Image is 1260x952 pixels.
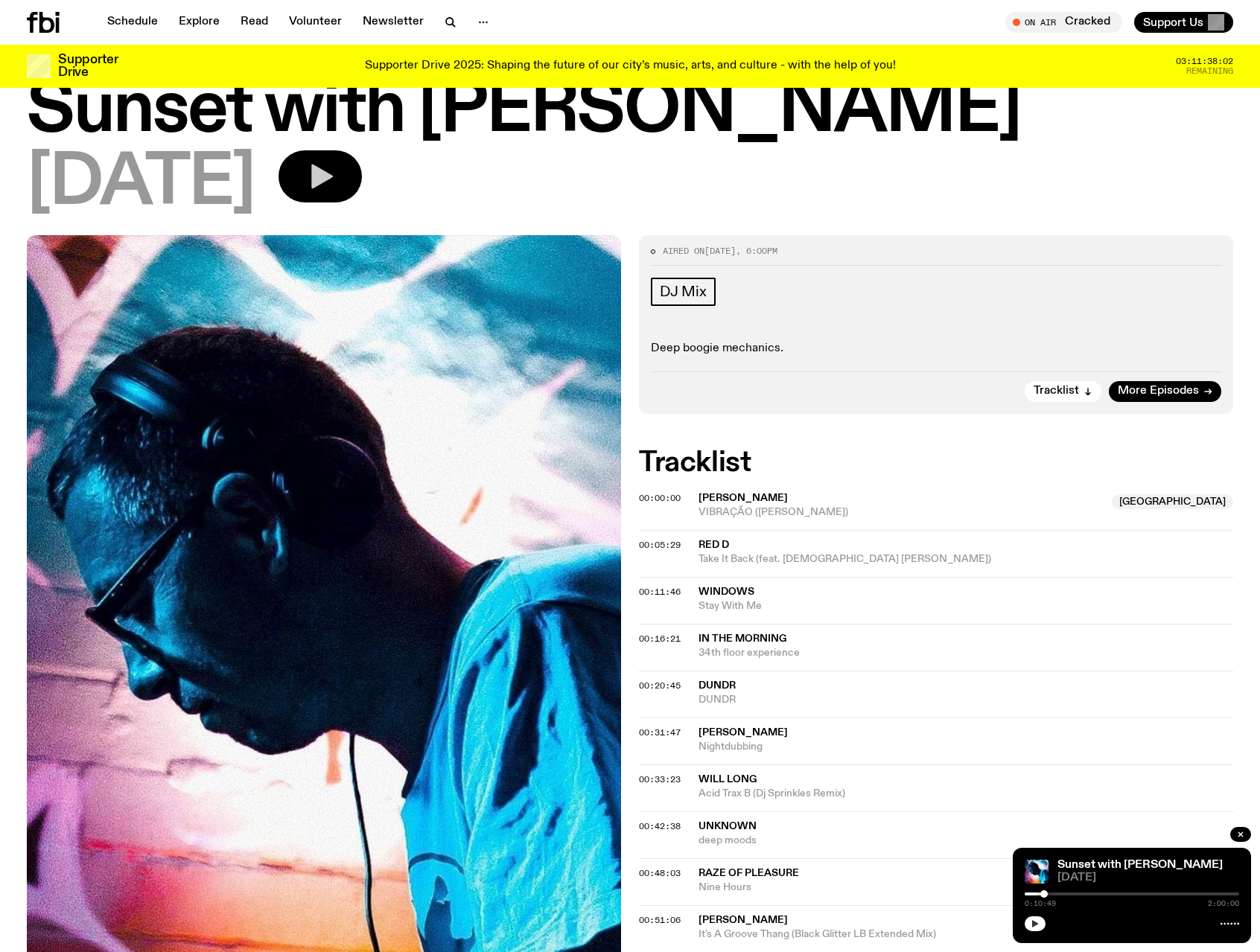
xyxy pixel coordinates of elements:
span: 00:20:45 [639,680,681,691]
span: 00:31:47 [639,726,681,738]
span: 00:33:23 [639,773,681,785]
span: deep moods [699,834,1233,848]
span: Take It Back (feat. [DEMOGRAPHIC_DATA] [PERSON_NAME]) [699,552,1233,566]
button: Support Us [1134,12,1233,33]
span: Acid Trax B (Dj Sprinkles Remix) [699,787,1233,801]
button: 00:05:29 [639,541,681,549]
span: VIBRAÇÃO ([PERSON_NAME]) [699,505,1103,520]
a: Volunteer [280,12,351,33]
span: Red D [699,540,729,550]
p: Deep boogie mechanics. [651,342,1221,356]
span: [PERSON_NAME] [699,493,788,503]
span: Aired on [663,245,704,257]
span: Nightdubbing [699,740,1233,754]
button: Tracklist [1025,381,1101,402]
span: 00:00:00 [639,492,681,504]
span: 2:00:00 [1208,900,1239,907]
button: 00:33:23 [639,776,681,784]
span: 00:51:06 [639,914,681,926]
span: In The Morning [699,633,786,644]
h2: Tracklist [639,450,1233,476]
span: [GEOGRAPHIC_DATA] [1112,494,1233,509]
button: 00:51:06 [639,916,681,924]
h3: Supporter Drive [58,54,118,79]
a: More Episodes [1109,381,1221,402]
span: [DATE] [1057,872,1239,884]
span: 03:11:38:02 [1176,57,1233,66]
span: 00:42:38 [639,820,681,832]
button: 00:00:00 [639,494,681,502]
span: [DATE] [704,245,736,257]
span: More Episodes [1118,386,1199,397]
button: On AirCracked [1005,12,1122,33]
button: 00:20:45 [639,682,681,690]
span: Tracklist [1034,386,1079,397]
span: 00:48:03 [639,867,681,879]
span: DUNDR [699,680,736,691]
a: Schedule [98,12,167,33]
p: Supporter Drive 2025: Shaping the future of our city’s music, arts, and culture - with the help o... [365,60,896,73]
a: Explore [170,12,229,33]
span: Raze of Pleasure [699,868,799,878]
span: UNKNOWN [699,821,757,831]
button: 00:48:03 [639,869,681,878]
button: 00:42:38 [639,822,681,831]
span: DUNDR [699,693,1233,707]
span: [DATE] [27,150,255,217]
span: DJ Mix [660,284,707,300]
span: 00:11:46 [639,586,681,598]
span: Remaining [1186,67,1233,75]
img: Simon Caldwell stands side on, looking downwards. He has headphones on. Behind him is a brightly ... [1025,860,1049,884]
span: , 6:00pm [736,245,777,257]
a: Sunset with [PERSON_NAME] [1057,859,1223,871]
span: 0:10:49 [1025,900,1056,907]
button: 00:16:21 [639,635,681,643]
a: DJ Mix [651,278,716,306]
span: It's A Groove Thang (Black Glitter LB Extended Mix) [699,927,1233,942]
span: Will Long [699,774,757,785]
span: [PERSON_NAME] [699,727,788,738]
span: 00:05:29 [639,539,681,551]
button: 00:31:47 [639,729,681,737]
span: Stay With Me [699,599,1233,613]
span: [PERSON_NAME] [699,915,788,925]
span: Nine Hours [699,881,1233,895]
span: 00:16:21 [639,633,681,645]
span: Windows [699,587,754,597]
span: 34th floor experience [699,646,1233,660]
a: Newsletter [354,12,433,33]
span: Support Us [1143,16,1203,29]
button: 00:11:46 [639,588,681,596]
a: Read [232,12,277,33]
h1: Sunset with [PERSON_NAME] [27,77,1233,144]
